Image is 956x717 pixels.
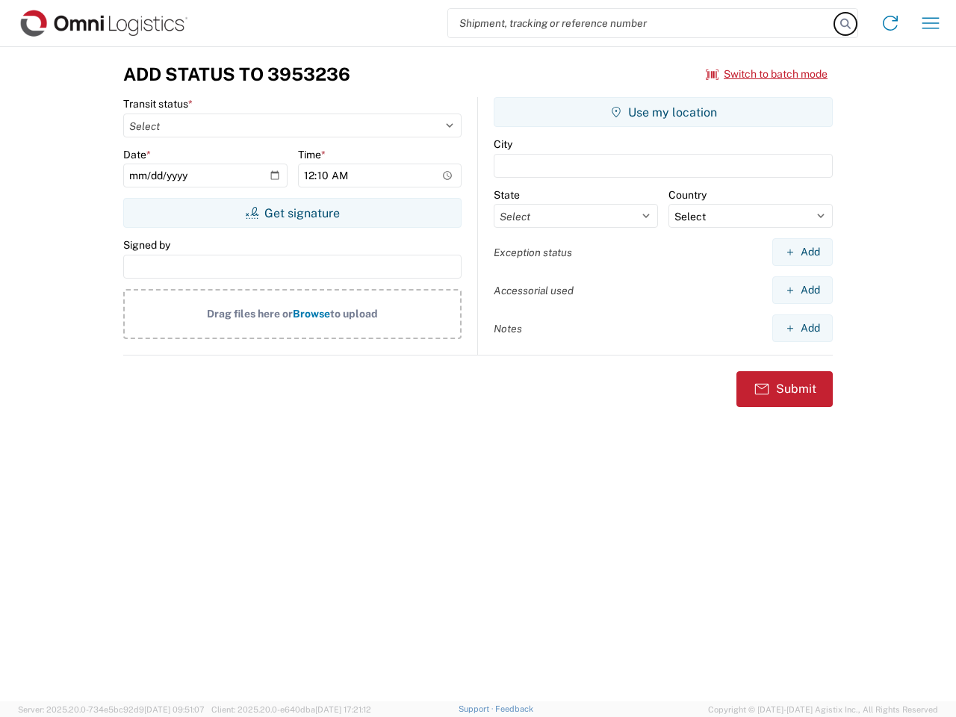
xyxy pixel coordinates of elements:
[315,705,371,714] span: [DATE] 17:21:12
[123,63,350,85] h3: Add Status to 3953236
[706,62,828,87] button: Switch to batch mode
[772,276,833,304] button: Add
[494,97,833,127] button: Use my location
[298,148,326,161] label: Time
[293,308,330,320] span: Browse
[495,704,533,713] a: Feedback
[123,148,151,161] label: Date
[494,246,572,259] label: Exception status
[144,705,205,714] span: [DATE] 09:51:07
[708,703,938,716] span: Copyright © [DATE]-[DATE] Agistix Inc., All Rights Reserved
[207,308,293,320] span: Drag files here or
[123,97,193,111] label: Transit status
[736,371,833,407] button: Submit
[494,188,520,202] label: State
[448,9,835,37] input: Shipment, tracking or reference number
[459,704,496,713] a: Support
[668,188,707,202] label: Country
[772,238,833,266] button: Add
[123,238,170,252] label: Signed by
[18,705,205,714] span: Server: 2025.20.0-734e5bc92d9
[772,314,833,342] button: Add
[211,705,371,714] span: Client: 2025.20.0-e640dba
[123,198,462,228] button: Get signature
[494,137,512,151] label: City
[494,322,522,335] label: Notes
[330,308,378,320] span: to upload
[494,284,574,297] label: Accessorial used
